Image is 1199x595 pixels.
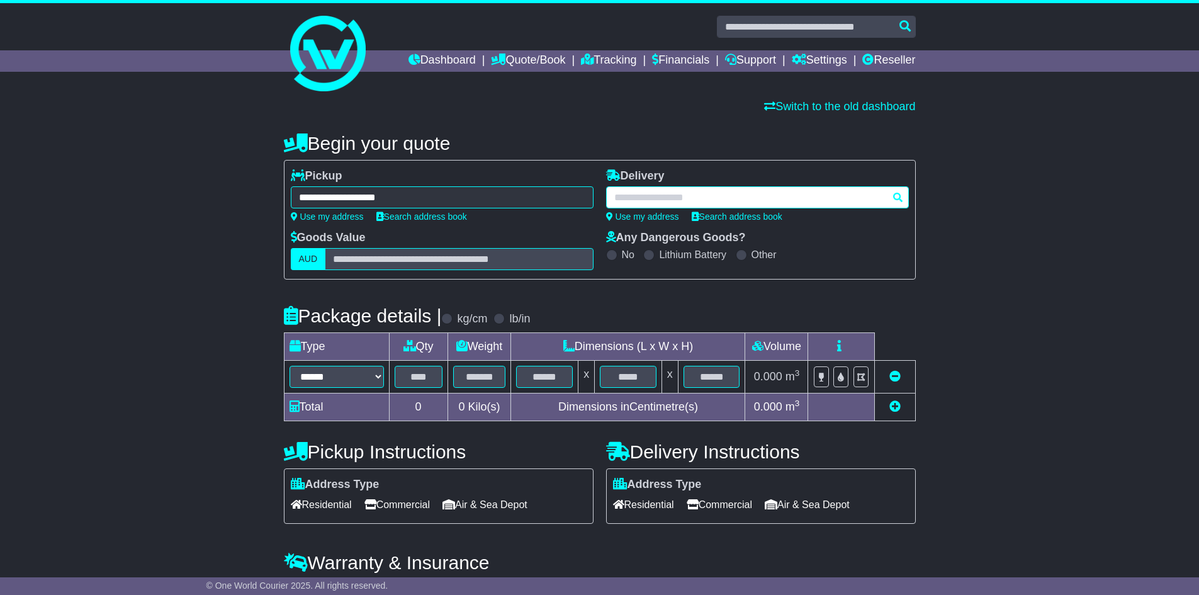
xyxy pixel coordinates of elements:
span: Air & Sea Depot [765,495,850,514]
span: Residential [613,495,674,514]
a: Use my address [291,212,364,222]
h4: Begin your quote [284,133,916,154]
label: Address Type [613,478,702,492]
td: Weight [448,333,511,361]
label: kg/cm [457,312,487,326]
span: Residential [291,495,352,514]
span: 0 [458,400,464,413]
a: Tracking [581,50,636,72]
span: Commercial [364,495,430,514]
span: © One World Courier 2025. All rights reserved. [206,581,388,591]
label: Other [751,249,777,261]
td: Dimensions in Centimetre(s) [511,394,745,421]
label: Address Type [291,478,380,492]
span: 0.000 [754,370,782,383]
td: x [578,361,595,394]
h4: Package details | [284,305,442,326]
a: Quote/Book [491,50,565,72]
td: x [661,361,678,394]
a: Support [725,50,776,72]
h4: Pickup Instructions [284,441,594,462]
a: Search address book [692,212,782,222]
sup: 3 [795,399,800,408]
td: Kilo(s) [448,394,511,421]
label: AUD [291,248,326,270]
sup: 3 [795,368,800,378]
a: Search address book [376,212,467,222]
label: No [622,249,634,261]
td: Qty [389,333,448,361]
h4: Warranty & Insurance [284,552,916,573]
td: Type [284,333,389,361]
label: lb/in [509,312,530,326]
td: Total [284,394,389,421]
a: Reseller [862,50,915,72]
typeahead: Please provide city [606,186,909,208]
label: Lithium Battery [659,249,726,261]
td: Volume [745,333,808,361]
span: Air & Sea Depot [442,495,527,514]
td: 0 [389,394,448,421]
a: Remove this item [889,370,901,383]
span: m [785,370,800,383]
a: Switch to the old dashboard [764,100,915,113]
label: Any Dangerous Goods? [606,231,746,245]
label: Goods Value [291,231,366,245]
a: Financials [652,50,709,72]
a: Use my address [606,212,679,222]
label: Pickup [291,169,342,183]
label: Delivery [606,169,665,183]
a: Dashboard [408,50,476,72]
td: Dimensions (L x W x H) [511,333,745,361]
a: Settings [792,50,847,72]
span: 0.000 [754,400,782,413]
a: Add new item [889,400,901,413]
h4: Delivery Instructions [606,441,916,462]
span: m [785,400,800,413]
span: Commercial [687,495,752,514]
